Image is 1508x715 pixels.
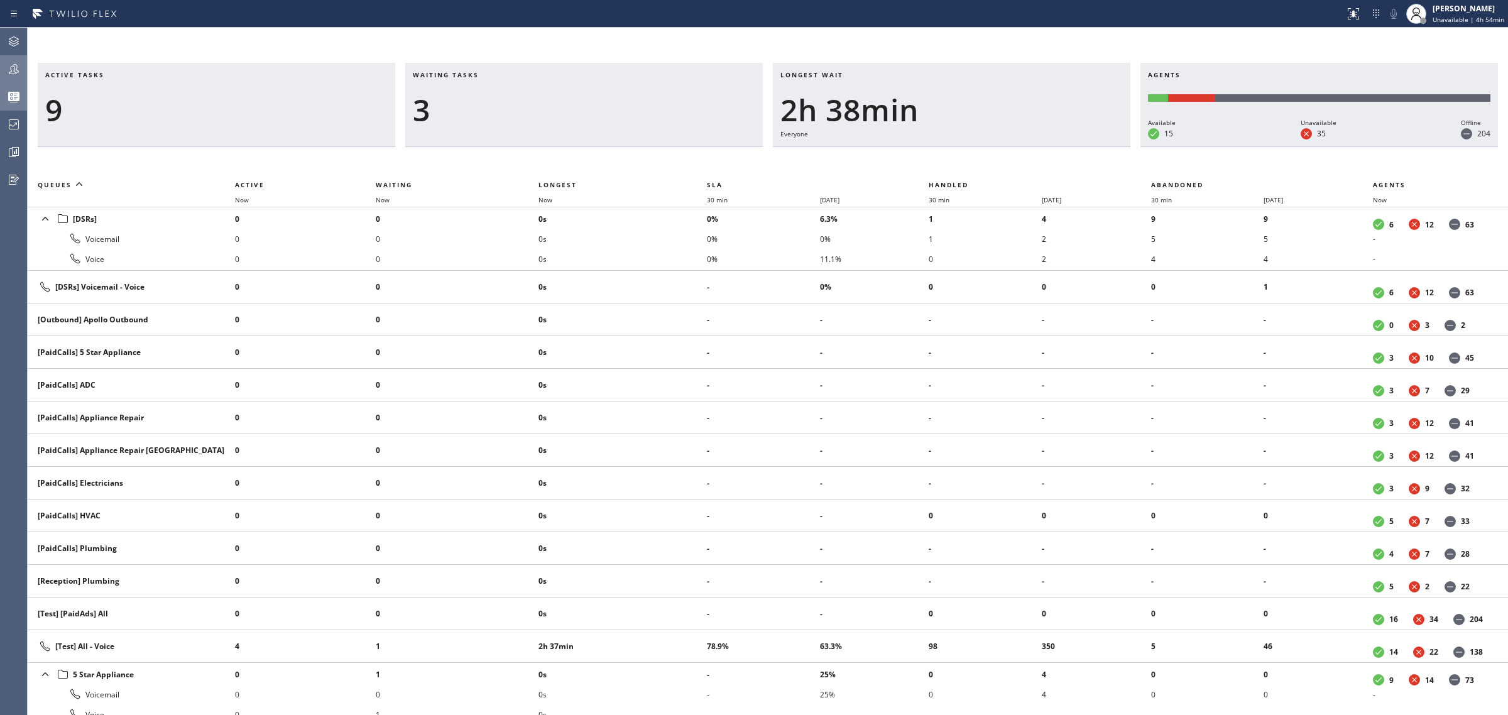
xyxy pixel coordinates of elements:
span: Active [235,180,265,189]
li: 0 [929,604,1042,624]
span: 30 min [1151,195,1172,204]
dt: Unavailable [1409,549,1420,560]
dt: Unavailable [1409,385,1420,396]
dd: 9 [1389,675,1394,685]
span: Unavailable | 4h 54min [1433,15,1504,24]
li: - [820,342,929,363]
li: 0s [538,375,707,395]
li: - [929,342,1042,363]
li: 0 [376,209,538,229]
li: - [929,408,1042,428]
li: 4 [1151,249,1264,269]
li: 6.3% [820,209,929,229]
li: - [707,506,820,526]
dd: 7 [1425,516,1429,527]
dd: 5 [1389,581,1394,592]
li: 0 [376,277,538,297]
dt: Offline [1445,516,1456,527]
dt: Offline [1445,549,1456,560]
li: 4 [1042,209,1151,229]
li: - [929,310,1042,330]
li: - [1373,684,1493,704]
li: - [820,375,929,395]
li: 0 [1151,684,1264,704]
li: 98 [929,636,1042,657]
li: 25% [820,664,929,684]
dt: Unavailable [1409,450,1420,462]
div: Unavailable: 35 [1168,94,1215,102]
dd: 12 [1425,418,1434,428]
li: 0 [235,506,376,526]
dd: 14 [1389,647,1398,657]
li: - [707,538,820,559]
dd: 138 [1470,647,1483,657]
div: [PERSON_NAME] [1433,3,1504,14]
dd: 63 [1465,287,1474,298]
div: [PaidCalls] Electricians [38,478,225,488]
dt: Available [1373,352,1384,364]
span: Now [538,195,552,204]
div: Voice [38,251,225,266]
li: - [1042,310,1151,330]
span: Longest [538,180,577,189]
div: 2h 38min [780,92,1123,128]
li: 9 [1151,209,1264,229]
div: Available: 15 [1148,94,1168,102]
li: 0s [538,249,707,269]
dd: 34 [1429,614,1438,625]
li: - [820,473,929,493]
li: 0 [1264,506,1373,526]
dt: Available [1373,516,1384,527]
dt: Offline [1453,647,1465,658]
div: [PaidCalls] Plumbing [38,543,225,554]
dt: Unavailable [1409,219,1420,230]
dd: 12 [1425,219,1434,230]
li: - [1042,342,1151,363]
li: 0 [376,506,538,526]
li: 0s [538,229,707,249]
li: 5 [1151,636,1264,657]
span: Agents [1373,180,1406,189]
dt: Available [1373,483,1384,494]
dd: 12 [1425,287,1434,298]
span: 30 min [929,195,949,204]
div: Unavailable [1301,117,1336,128]
dd: 9 [1425,483,1429,494]
li: 4 [1042,684,1151,704]
dd: 10 [1425,352,1434,363]
li: - [1151,408,1264,428]
li: 0% [707,249,820,269]
div: [Test] All - Voice [38,639,225,654]
li: - [707,571,820,591]
li: 0 [1042,277,1151,297]
div: Everyone [780,128,1123,139]
dt: Offline [1445,581,1456,592]
dt: Offline [1449,418,1460,429]
li: - [707,277,820,297]
li: 1 [1264,277,1373,297]
li: 2 [1042,229,1151,249]
dt: Offline [1449,287,1460,298]
span: Handled [929,180,968,189]
div: [DSRs] Voicemail - Voice [38,280,225,295]
dd: 0 [1389,320,1394,330]
li: 0 [376,440,538,461]
dd: 3 [1389,450,1394,461]
li: - [929,440,1042,461]
div: [PaidCalls] HVAC [38,510,225,521]
dd: 3 [1389,418,1394,428]
li: 0s [538,664,707,684]
dt: Offline [1449,352,1460,364]
span: Now [235,195,249,204]
dd: 35 [1317,128,1326,139]
div: 5 Star Appliance [38,665,225,683]
dd: 204 [1470,614,1483,625]
li: 0 [235,408,376,428]
dd: 2 [1461,320,1465,330]
span: Longest wait [780,70,843,79]
li: - [820,604,929,624]
dd: 7 [1425,385,1429,396]
dt: Unavailable [1413,614,1424,625]
li: - [820,310,929,330]
li: - [1373,229,1493,249]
